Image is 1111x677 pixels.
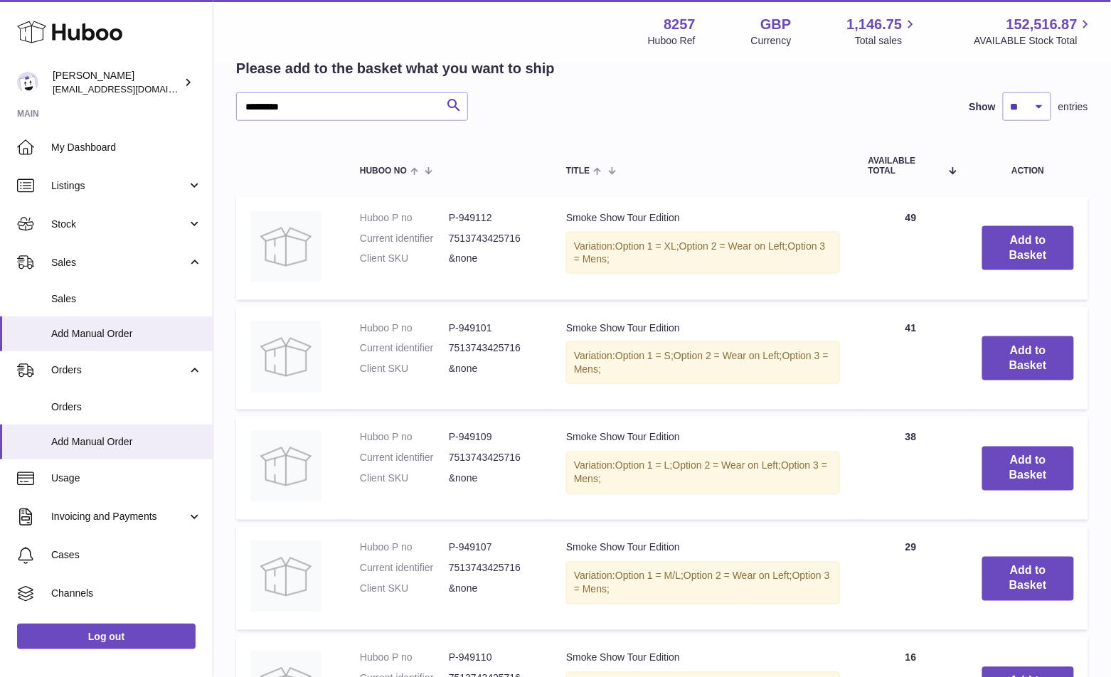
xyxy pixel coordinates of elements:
dt: Client SKU [360,252,449,265]
img: Smoke Show Tour Edition [250,541,321,612]
span: Usage [51,471,202,485]
dd: P-949112 [449,211,538,225]
dd: P-949109 [449,431,538,444]
h2: Please add to the basket what you want to ship [236,59,555,78]
a: 152,516.87 AVAILABLE Stock Total [974,15,1094,48]
label: Show [969,100,996,114]
span: Add Manual Order [51,435,202,449]
dt: Huboo P no [360,431,449,444]
span: entries [1058,100,1088,114]
span: Option 3 = Mens; [574,570,830,595]
dd: 7513743425716 [449,562,538,575]
span: Sales [51,292,202,306]
span: Option 2 = Wear on Left; [679,240,788,252]
span: Add Manual Order [51,327,202,341]
span: Option 1 = M/L; [615,570,684,582]
dd: &none [449,362,538,375]
dt: Client SKU [360,582,449,596]
dt: Client SKU [360,472,449,486]
span: My Dashboard [51,141,202,154]
span: Stock [51,218,187,231]
div: [PERSON_NAME] [53,69,181,96]
span: Option 2 = Wear on Left; [673,460,782,471]
span: Title [566,166,590,176]
a: 1,146.75 Total sales [847,15,919,48]
span: Option 1 = L; [615,460,673,471]
button: Add to Basket [982,557,1074,601]
span: Listings [51,179,187,193]
div: Huboo Ref [648,34,696,48]
a: Log out [17,624,196,649]
td: Smoke Show Tour Edition [552,197,854,300]
span: Orders [51,400,202,414]
span: 1,146.75 [847,15,903,34]
dd: 7513743425716 [449,341,538,355]
span: AVAILABLE Stock Total [974,34,1094,48]
dt: Current identifier [360,452,449,465]
td: Smoke Show Tour Edition [552,307,854,410]
img: Smoke Show Tour Edition [250,321,321,393]
div: Currency [751,34,792,48]
span: Option 3 = Mens; [574,240,826,265]
dt: Huboo P no [360,541,449,555]
span: Invoicing and Payments [51,510,187,523]
dd: 7513743425716 [449,452,538,465]
span: Sales [51,256,187,270]
dt: Current identifier [360,341,449,355]
button: Add to Basket [982,336,1074,380]
td: Smoke Show Tour Edition [552,527,854,630]
button: Add to Basket [982,226,1074,270]
td: 38 [854,417,968,520]
dd: P-949110 [449,651,538,665]
strong: GBP [760,15,791,34]
span: Option 2 = Wear on Left; [674,350,782,361]
dd: &none [449,252,538,265]
span: Option 1 = S; [615,350,674,361]
dd: &none [449,472,538,486]
span: 152,516.87 [1006,15,1078,34]
span: Channels [51,587,202,600]
td: 49 [854,197,968,300]
dd: &none [449,582,538,596]
span: Cases [51,548,202,562]
dd: P-949101 [449,321,538,335]
div: Variation: [566,341,840,384]
dd: 7513743425716 [449,232,538,245]
span: Option 2 = Wear on Left; [684,570,792,582]
img: Smoke Show Tour Edition [250,211,321,282]
button: Add to Basket [982,447,1074,491]
span: [EMAIL_ADDRESS][DOMAIN_NAME] [53,83,209,95]
td: Smoke Show Tour Edition [552,417,854,520]
td: 41 [854,307,968,410]
dt: Current identifier [360,232,449,245]
img: don@skinsgolf.com [17,72,38,93]
div: Variation: [566,562,840,604]
strong: 8257 [664,15,696,34]
dt: Huboo P no [360,211,449,225]
dt: Huboo P no [360,651,449,665]
span: AVAILABLE Total [868,156,942,175]
span: Option 1 = XL; [615,240,679,252]
td: 29 [854,527,968,630]
img: Smoke Show Tour Edition [250,431,321,502]
div: Variation: [566,232,840,274]
span: Total sales [855,34,918,48]
th: Action [968,142,1088,189]
span: Huboo no [360,166,407,176]
div: Variation: [566,452,840,494]
span: Orders [51,363,187,377]
dt: Client SKU [360,362,449,375]
dd: P-949107 [449,541,538,555]
dt: Huboo P no [360,321,449,335]
dt: Current identifier [360,562,449,575]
